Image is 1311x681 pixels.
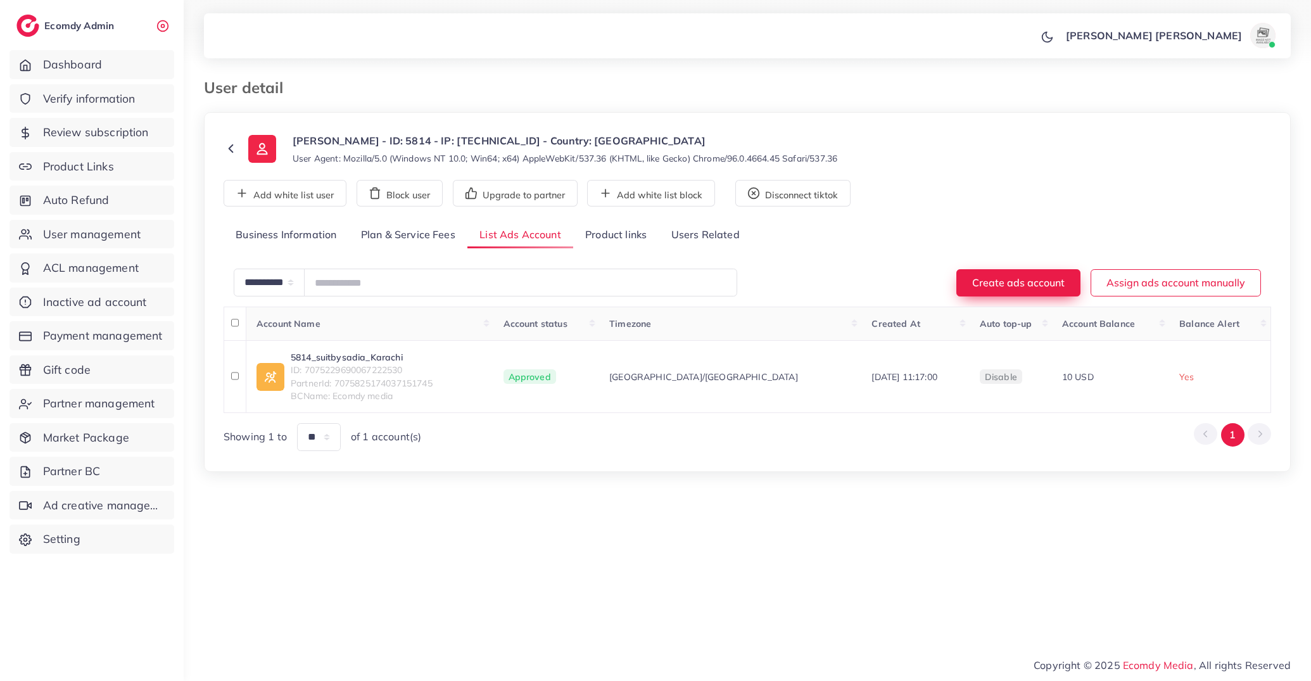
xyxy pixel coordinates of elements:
span: of 1 account(s) [351,430,421,444]
a: Dashboard [9,50,174,79]
a: Review subscription [9,118,174,147]
span: [DATE] 11:17:00 [871,371,937,383]
a: Partner management [9,389,174,418]
span: Payment management [43,328,163,344]
button: Add white list block [587,180,715,207]
span: Inactive ad account [43,294,147,310]
span: PartnerId: 7075825174037151745 [291,377,433,390]
span: Created At [871,318,920,329]
a: Partner BC [9,457,174,486]
span: Dashboard [43,56,102,73]
span: Ad creative management [43,497,165,514]
button: Go to page 1 [1221,423,1244,447]
span: [GEOGRAPHIC_DATA]/[GEOGRAPHIC_DATA] [609,371,798,383]
span: User management [43,226,141,243]
span: Copyright © 2025 [1034,658,1291,673]
span: , All rights Reserved [1194,658,1291,673]
span: Setting [43,531,80,547]
a: Users Related [659,222,751,249]
button: Upgrade to partner [453,180,578,207]
h2: Ecomdy Admin [44,20,117,32]
span: Partner BC [43,463,101,480]
span: ACL management [43,260,139,276]
a: List Ads Account [467,222,573,249]
a: Verify information [9,84,174,113]
span: Account Name [256,318,320,329]
a: Plan & Service Fees [349,222,467,249]
span: disable [985,371,1017,383]
button: Disconnect tiktok [735,180,851,207]
span: Approved [503,369,556,385]
p: [PERSON_NAME] - ID: 5814 - IP: [TECHNICAL_ID] - Country: [GEOGRAPHIC_DATA] [293,133,837,148]
img: avatar [1250,23,1276,48]
a: [PERSON_NAME] [PERSON_NAME]avatar [1059,23,1281,48]
span: 10 USD [1062,371,1094,383]
p: [PERSON_NAME] [PERSON_NAME] [1066,28,1242,43]
a: Setting [9,525,174,554]
button: Assign ads account manually [1091,269,1261,296]
a: Product links [573,222,659,249]
a: Ecomdy Media [1123,659,1194,671]
span: Gift code [43,362,91,378]
small: User Agent: Mozilla/5.0 (Windows NT 10.0; Win64; x64) AppleWebKit/537.36 (KHTML, like Gecko) Chro... [293,152,837,165]
button: Create ads account [956,269,1080,296]
button: Block user [357,180,443,207]
span: BCName: Ecomdy media [291,390,433,402]
a: Business Information [224,222,349,249]
ul: Pagination [1194,423,1271,447]
span: Review subscription [43,124,149,141]
a: Auto Refund [9,186,174,215]
a: Market Package [9,423,174,452]
img: ic-ad-info.7fc67b75.svg [256,363,284,391]
span: ID: 7075229690067222530 [291,364,433,376]
span: Balance Alert [1179,318,1239,329]
img: logo [16,15,39,37]
span: Yes [1179,371,1194,383]
a: Gift code [9,355,174,385]
span: Product Links [43,158,114,175]
a: Product Links [9,152,174,181]
span: Market Package [43,430,129,446]
a: User management [9,220,174,249]
a: ACL management [9,253,174,283]
a: Payment management [9,321,174,350]
span: Auto top-up [980,318,1032,329]
span: Partner management [43,395,155,412]
a: Ad creative management [9,491,174,520]
span: Account Balance [1062,318,1135,329]
img: ic-user-info.36bf1079.svg [248,135,276,163]
a: Inactive ad account [9,288,174,317]
a: 5814_suitbysadia_Karachi [291,351,433,364]
span: Showing 1 to [224,430,287,444]
span: Account status [503,318,567,329]
span: Verify information [43,91,136,107]
button: Add white list user [224,180,346,207]
a: logoEcomdy Admin [16,15,117,37]
span: Auto Refund [43,192,110,208]
h3: User detail [204,79,293,97]
span: Timezone [609,318,651,329]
